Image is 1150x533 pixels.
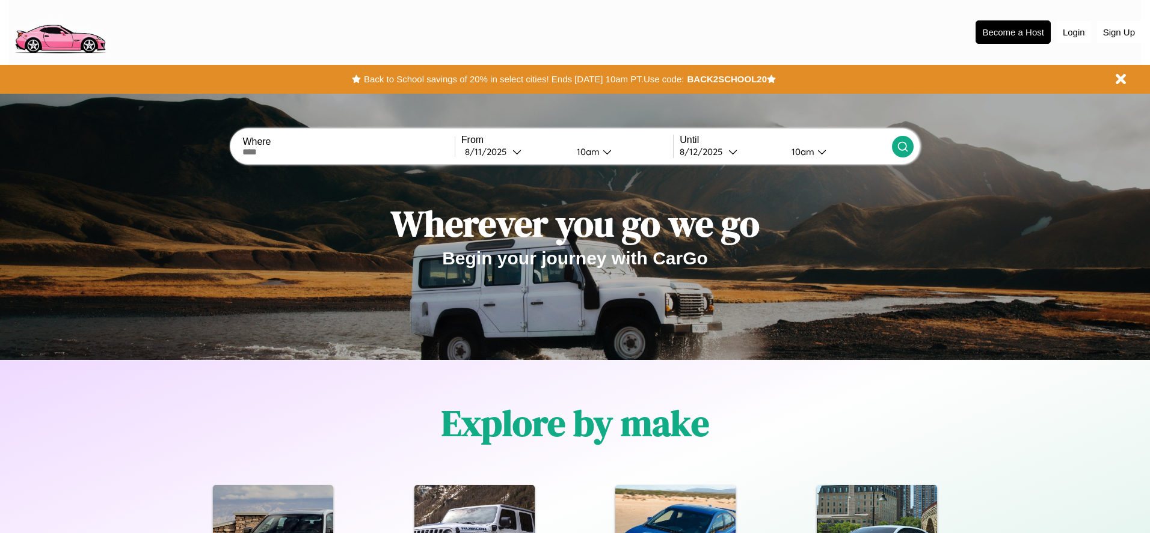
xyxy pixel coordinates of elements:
button: 10am [782,145,891,158]
div: 10am [571,146,603,157]
h1: Explore by make [441,398,709,448]
img: logo [9,6,111,56]
button: 10am [567,145,673,158]
button: Login [1057,21,1091,43]
div: 10am [786,146,817,157]
label: Until [680,135,891,145]
button: 8/11/2025 [461,145,567,158]
div: 8 / 11 / 2025 [465,146,512,157]
button: Become a Host [976,20,1051,44]
label: Where [242,136,454,147]
label: From [461,135,673,145]
div: 8 / 12 / 2025 [680,146,728,157]
b: BACK2SCHOOL20 [687,74,767,84]
button: Sign Up [1097,21,1141,43]
button: Back to School savings of 20% in select cities! Ends [DATE] 10am PT.Use code: [361,71,687,88]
